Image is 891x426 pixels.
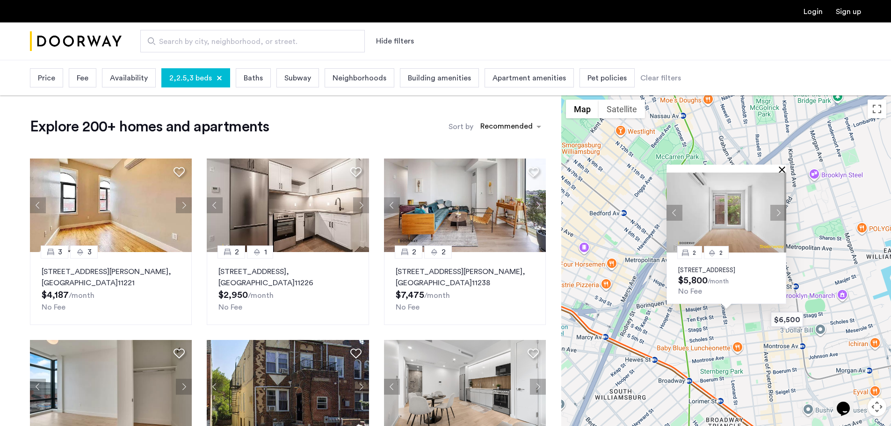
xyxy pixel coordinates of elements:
span: Fee [77,72,88,84]
span: No Fee [218,303,242,311]
div: Clear filters [640,72,681,84]
button: Show street map [566,100,599,118]
button: Map camera controls [868,397,886,416]
button: Previous apartment [207,197,223,213]
span: 2 [235,246,239,258]
button: Previous apartment [207,379,223,395]
ng-select: sort-apartment [476,118,546,135]
button: Next apartment [530,379,546,395]
a: 21[STREET_ADDRESS], [GEOGRAPHIC_DATA]11226No Fee [207,252,369,325]
button: Previous apartment [384,197,400,213]
a: 22[STREET_ADDRESS][PERSON_NAME], [GEOGRAPHIC_DATA]11238No Fee [384,252,546,325]
span: 3 [58,246,62,258]
span: No Fee [396,303,420,311]
a: Cazamio Logo [30,24,122,59]
span: No Fee [678,288,702,295]
span: Subway [284,72,311,84]
button: Next apartment [353,197,369,213]
button: Previous apartment [384,379,400,395]
button: Next apartment [770,204,786,220]
span: Baths [244,72,263,84]
button: Previous apartment [30,379,46,395]
sub: /month [69,292,94,299]
a: 33[STREET_ADDRESS][PERSON_NAME], [GEOGRAPHIC_DATA]11221No Fee [30,252,192,325]
span: Price [38,72,55,84]
span: $2,950 [218,290,248,300]
img: logo [30,24,122,59]
span: 2,2.5,3 beds [169,72,212,84]
button: Previous apartment [30,197,46,213]
sub: /month [424,292,450,299]
input: Apartment Search [140,30,365,52]
button: Next apartment [530,197,546,213]
button: Toggle fullscreen view [868,100,886,118]
span: No Fee [42,303,65,311]
label: Sort by [449,121,473,132]
div: Recommended [479,121,533,134]
p: [STREET_ADDRESS][PERSON_NAME] 11221 [42,266,180,289]
span: Search by city, neighborhood, or street. [159,36,339,47]
img: 2016_638508057423839647.jpeg [30,159,192,252]
span: $4,187 [42,290,69,300]
span: Building amenities [408,72,471,84]
h1: Explore 200+ homes and apartments [30,117,269,136]
div: $6,500 [767,309,807,330]
span: $7,475 [396,290,424,300]
button: Close [781,166,787,173]
img: 2016_638666715889673601.jpeg [384,159,546,252]
p: [STREET_ADDRESS] [678,267,775,274]
span: 2 [442,246,446,258]
sub: /month [248,292,274,299]
sub: /month [708,278,729,285]
img: 2013_638555502213642215.jpeg [207,159,369,252]
span: 2 [719,249,723,255]
iframe: chat widget [833,389,863,417]
span: $5,800 [678,276,708,285]
span: 2 [412,246,416,258]
span: Neighborhoods [333,72,386,84]
span: Apartment amenities [493,72,566,84]
span: Availability [110,72,148,84]
p: [STREET_ADDRESS][PERSON_NAME] 11238 [396,266,534,289]
button: Next apartment [353,379,369,395]
p: [STREET_ADDRESS] 11226 [218,266,357,289]
span: Pet policies [587,72,627,84]
button: Next apartment [176,379,192,395]
span: 2 [693,249,696,255]
img: Apartment photo [666,173,786,253]
a: Login [804,8,823,15]
button: Previous apartment [666,204,682,220]
span: 3 [87,246,92,258]
button: Show or hide filters [376,36,414,47]
span: 1 [264,246,267,258]
a: Registration [836,8,861,15]
button: Show satellite imagery [599,100,645,118]
button: Next apartment [176,197,192,213]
